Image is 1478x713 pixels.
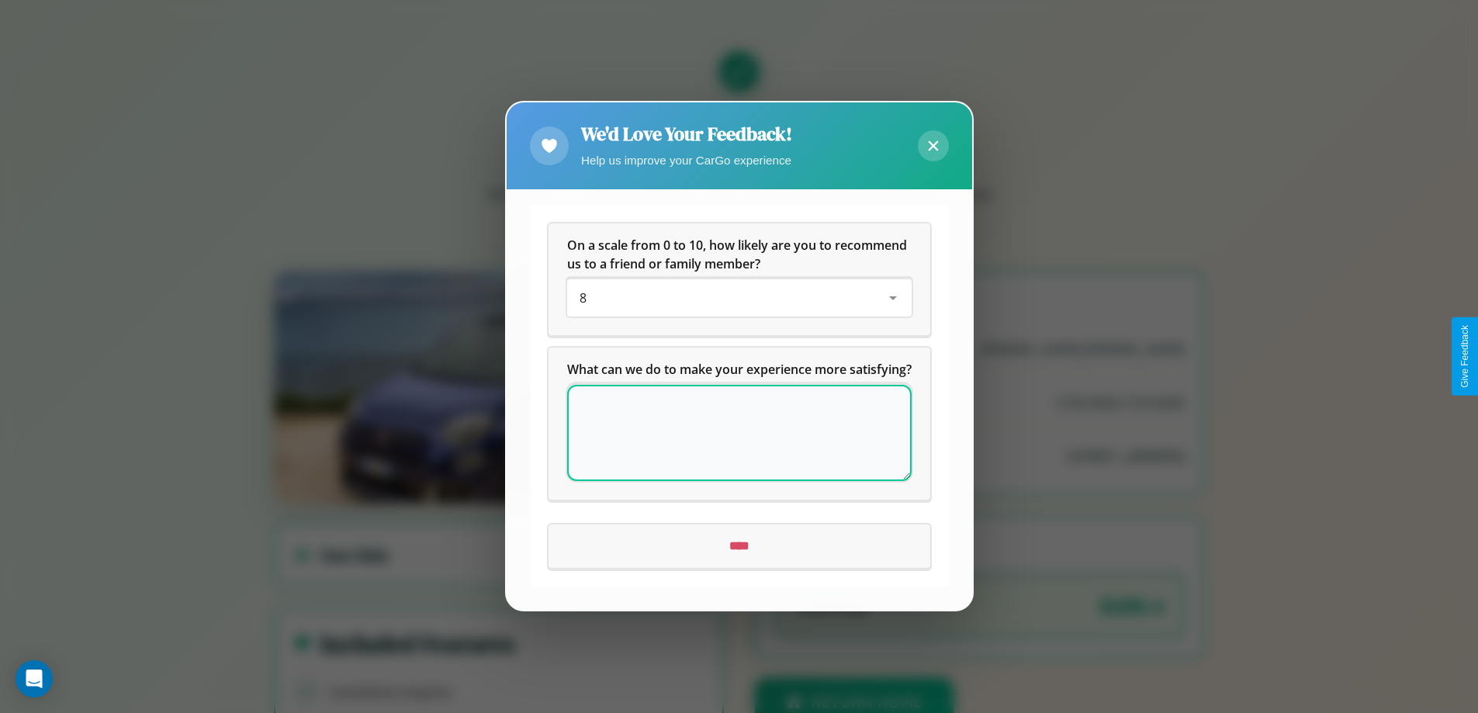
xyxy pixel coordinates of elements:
div: On a scale from 0 to 10, how likely are you to recommend us to a friend or family member? [549,224,930,336]
span: On a scale from 0 to 10, how likely are you to recommend us to a friend or family member? [567,237,910,273]
div: Open Intercom Messenger [16,660,53,697]
span: What can we do to make your experience more satisfying? [567,362,912,379]
span: 8 [580,290,587,307]
h5: On a scale from 0 to 10, how likely are you to recommend us to a friend or family member? [567,237,912,274]
h2: We'd Love Your Feedback! [581,121,792,147]
div: On a scale from 0 to 10, how likely are you to recommend us to a friend or family member? [567,280,912,317]
div: Give Feedback [1459,325,1470,388]
p: Help us improve your CarGo experience [581,150,792,171]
